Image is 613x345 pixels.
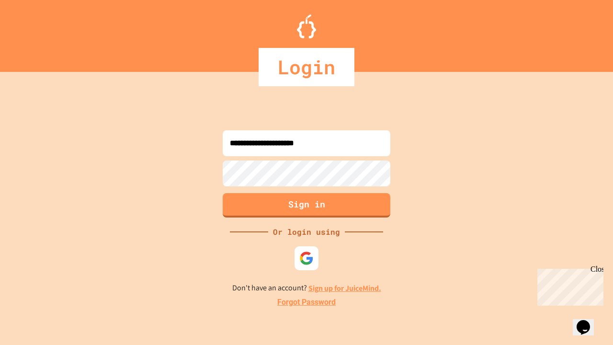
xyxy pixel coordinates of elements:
button: Sign in [223,193,390,218]
a: Sign up for JuiceMind. [308,283,381,293]
img: Logo.svg [297,14,316,38]
iframe: chat widget [573,307,603,335]
a: Forgot Password [277,297,336,308]
p: Don't have an account? [232,282,381,294]
img: google-icon.svg [299,251,314,265]
div: Or login using [268,226,345,238]
iframe: chat widget [534,265,603,306]
div: Chat with us now!Close [4,4,66,61]
div: Login [259,48,354,86]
